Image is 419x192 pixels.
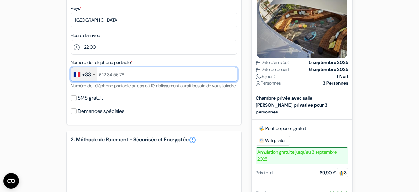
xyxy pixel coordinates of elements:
span: Date d'arrivée : [256,59,289,66]
img: user_icon.svg [256,81,261,86]
img: free_breakfast.svg [259,126,264,131]
label: Demandes spéciales [78,107,124,116]
strong: 3 Personnes [323,80,348,87]
div: +33 [82,71,91,79]
strong: 1 Nuit [337,73,348,80]
span: Annulation gratuite jusqu'au 3 septembre 2025 [256,147,348,164]
div: Prix total : [256,169,275,176]
span: Date de départ : [256,66,292,73]
label: Pays [71,5,82,12]
div: 69,90 € [320,169,348,176]
label: SMS gratuit [78,94,103,103]
strong: 6 septembre 2025 [309,66,348,73]
span: Personnes : [256,80,282,87]
span: Petit déjeuner gratuit [256,124,309,133]
label: Heure d'arrivée [71,32,100,39]
small: Numéro de téléphone portable au cas où l'établissement aurait besoin de vous joindre [71,83,236,89]
h5: 2. Méthode de Paiement - Sécurisée et Encryptée [71,136,237,144]
input: 6 12 34 56 78 [71,67,237,82]
img: calendar.svg [256,61,261,65]
label: Numéro de telephone portable [71,59,133,66]
strong: 5 septembre 2025 [309,59,348,66]
img: moon.svg [256,74,261,79]
a: error_outline [189,136,196,144]
span: Séjour : [256,73,275,80]
button: Ouvrir le widget CMP [3,173,19,189]
div: France: +33 [71,67,97,81]
b: Chambre privée avec salle [PERSON_NAME] privative pour 3 personnes [256,95,327,115]
span: 3 [337,168,348,177]
img: free_wifi.svg [259,138,264,143]
span: Wifi gratuit [256,136,290,146]
img: guest.svg [339,171,344,176]
img: calendar.svg [256,67,261,72]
